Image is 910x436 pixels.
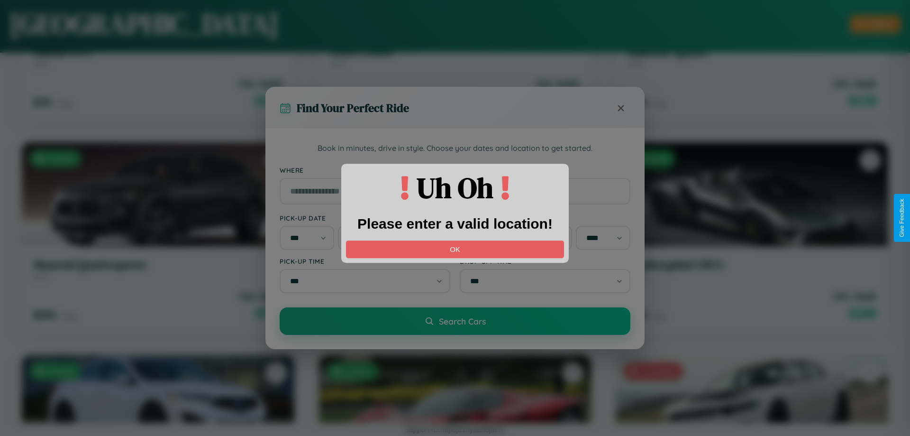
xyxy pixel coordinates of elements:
[297,100,409,116] h3: Find Your Perfect Ride
[280,257,450,265] label: Pick-up Time
[460,214,630,222] label: Drop-off Date
[280,142,630,155] p: Book in minutes, drive in style. Choose your dates and location to get started.
[280,166,630,174] label: Where
[280,214,450,222] label: Pick-up Date
[460,257,630,265] label: Drop-off Time
[439,316,486,326] span: Search Cars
